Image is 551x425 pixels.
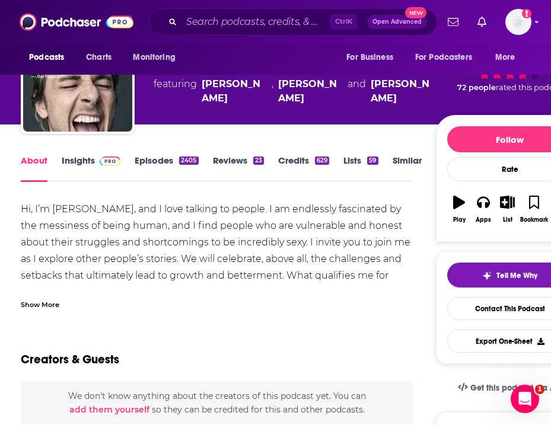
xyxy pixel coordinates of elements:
[371,77,435,106] div: [PERSON_NAME]
[149,8,437,36] div: Search podcasts, credits, & more...
[21,46,79,69] button: open menu
[315,156,329,165] div: 629
[346,49,393,66] span: For Business
[68,391,366,414] span: We don't know anything about the creators of this podcast yet . You can so they can be credited f...
[278,77,343,106] a: Monica Padman
[505,9,531,35] span: Logged in as calellac
[372,19,422,25] span: Open Advanced
[20,11,133,33] img: Podchaser - Follow, Share and Rate Podcasts
[520,188,549,231] button: Bookmark
[473,12,491,32] a: Show notifications dropdown
[23,23,132,132] img: Armchair Expert with Dax Shepard
[205,64,218,75] a: TV
[511,385,539,413] iframe: Intercom live chat
[253,156,264,165] div: 23
[522,9,531,18] svg: Add a profile image
[393,155,422,182] a: Similar
[133,49,175,66] span: Monitoring
[505,9,531,35] button: Show profile menu
[218,64,237,75] span: and
[447,188,472,231] button: Play
[496,271,537,280] span: Tell Me Why
[505,9,531,35] img: User Profile
[203,64,205,75] span: ,
[100,156,120,166] img: Podchaser Pro
[202,77,266,106] a: Dax Shepard
[278,155,329,182] a: Credits629
[135,155,198,182] a: Episodes2405
[520,216,548,223] div: Bookmark
[62,155,120,182] a: InsightsPodchaser Pro
[367,15,427,29] button: Open AdvancedNew
[29,49,64,66] span: Podcasts
[163,64,203,75] a: Comedy
[330,14,358,30] span: Ctrl K
[443,12,463,32] a: Show notifications dropdown
[338,46,408,69] button: open menu
[405,7,426,18] span: New
[154,63,435,106] div: A podcast
[21,352,119,367] h2: Creators & Guests
[21,155,47,182] a: About
[482,271,492,280] img: tell me why sparkle
[154,77,435,106] span: featuring
[213,155,264,182] a: Reviews23
[415,49,472,66] span: For Podcasters
[503,216,512,223] div: List
[367,156,378,165] div: 59
[343,155,378,182] a: Lists59
[453,216,466,223] div: Play
[86,49,112,66] span: Charts
[495,49,515,66] span: More
[487,46,530,69] button: open menu
[457,83,496,92] span: 72 people
[237,64,259,75] a: Film
[78,46,119,69] a: Charts
[125,46,190,69] button: open menu
[272,77,273,106] span: ,
[348,77,366,106] span: and
[476,216,491,223] div: Apps
[471,188,495,231] button: Apps
[495,188,520,231] button: List
[535,385,544,394] span: 1
[69,405,149,414] button: add them yourself
[181,12,330,31] input: Search podcasts, credits, & more...
[407,46,489,69] button: open menu
[179,156,198,165] div: 2405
